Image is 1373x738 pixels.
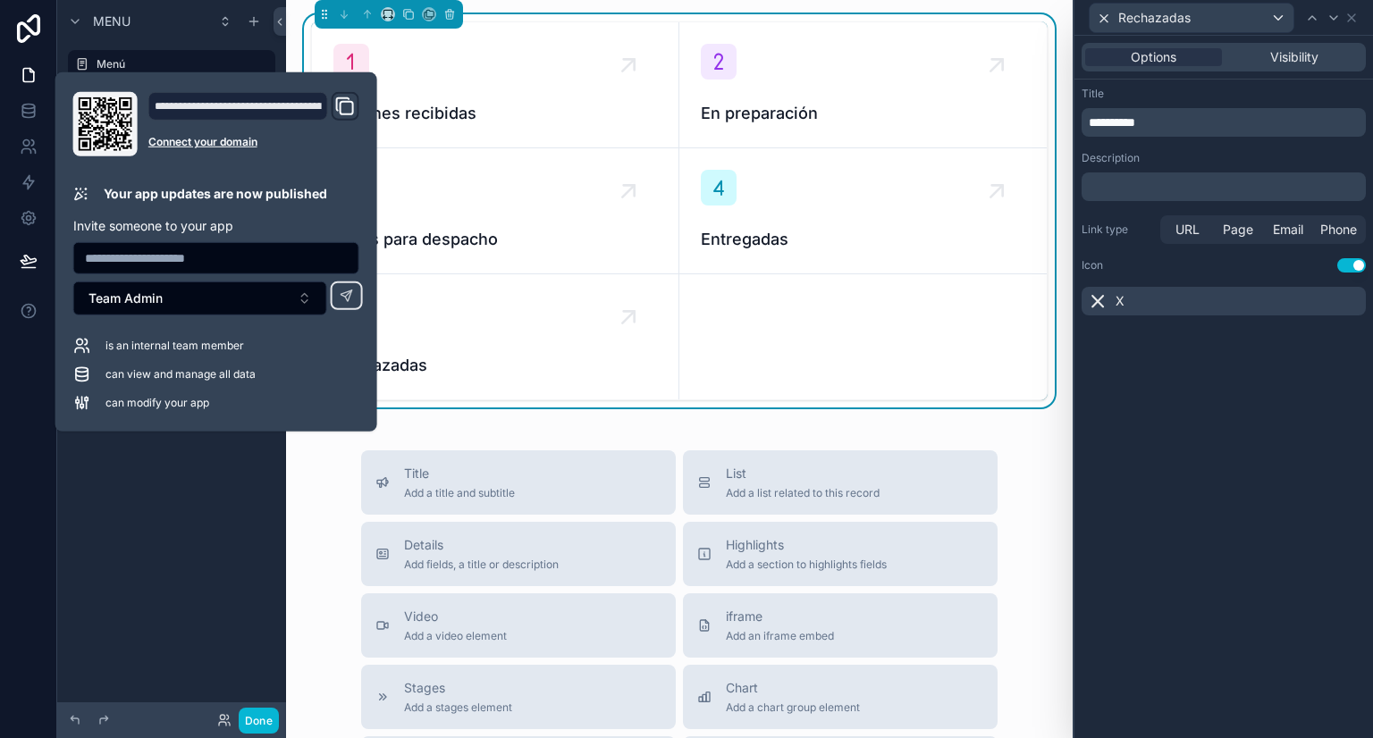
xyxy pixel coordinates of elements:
span: URL [1175,221,1200,239]
a: Ordenes recibidas [312,22,679,148]
span: X [1116,292,1125,310]
span: Add an iframe embed [726,629,834,643]
span: is an internal team member [105,339,244,353]
span: Highlights [726,536,887,554]
span: Video [404,608,507,625]
span: Add a chart group element [726,700,860,715]
span: Entregadas [701,227,1025,252]
button: TitleAdd a title and subtitle [361,450,676,515]
button: ChartAdd a chart group element [683,665,998,729]
span: Chart [726,679,860,697]
button: Select Button [73,281,327,315]
label: Link type [1082,222,1153,237]
a: Rechazadas [312,274,679,399]
span: Listas para despacho [333,227,657,252]
div: scrollable content [1082,172,1366,201]
span: Ordenes recibidas [333,101,657,126]
a: Connect your domain [148,135,359,149]
button: Rechazadas [1089,3,1294,33]
span: Team Admin [88,289,163,307]
span: Title [404,465,515,482]
a: Menú [68,50,275,79]
button: ListAdd a list related to this record [683,450,998,515]
div: scrollable content [1082,108,1366,137]
button: VideoAdd a video element [361,593,676,658]
p: Invite someone to your app [73,217,359,235]
button: StagesAdd a stages element [361,665,676,729]
span: Add a video element [404,629,507,643]
span: Add a list related to this record [726,486,880,500]
label: Menú [97,57,265,71]
span: Add fields, a title or description [404,558,559,572]
button: DetailsAdd fields, a title or description [361,522,676,586]
a: Listas para despacho [312,148,679,274]
span: Details [404,536,559,554]
span: Phone [1320,221,1357,239]
span: Add a stages element [404,700,512,715]
span: Stages [404,679,512,697]
button: iframeAdd an iframe embed [683,593,998,658]
span: iframe [726,608,834,625]
a: Entregadas [679,148,1047,274]
span: Rechazadas [1118,9,1191,27]
span: Page [1223,221,1253,239]
button: HighlightsAdd a section to highlights fields [683,522,998,586]
button: Done [239,708,279,734]
span: Options [1131,48,1176,66]
span: Menu [93,13,131,30]
label: Title [1082,87,1104,101]
span: Visibility [1270,48,1318,66]
span: can modify your app [105,396,209,410]
span: can view and manage all data [105,367,256,382]
span: Email [1273,221,1303,239]
label: Description [1082,151,1140,165]
a: En preparación [679,22,1047,148]
span: Add a section to highlights fields [726,558,887,572]
div: Domain and Custom Link [148,92,359,156]
p: Your app updates are now published [104,185,327,203]
span: List [726,465,880,482]
span: En preparación [701,101,1025,126]
span: Rechazadas [333,353,657,378]
span: Add a title and subtitle [404,486,515,500]
label: Icon [1082,258,1103,273]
